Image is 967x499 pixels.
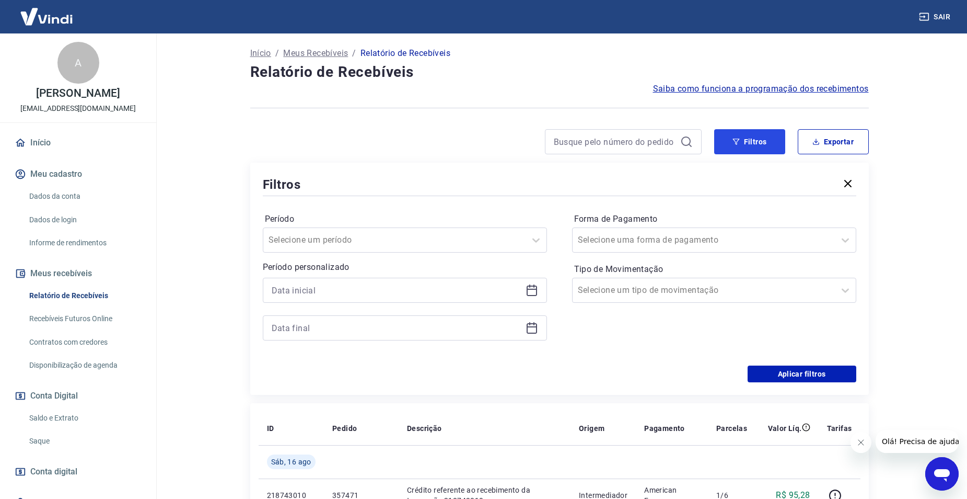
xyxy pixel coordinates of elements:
[25,430,144,452] a: Saque
[851,432,871,453] iframe: Fechar mensagem
[360,47,450,60] p: Relatório de Recebíveis
[407,423,442,434] p: Descrição
[13,131,144,154] a: Início
[25,308,144,330] a: Recebíveis Futuros Online
[644,423,685,434] p: Pagamento
[250,62,869,83] h4: Relatório de Recebíveis
[6,7,88,16] span: Olá! Precisa de ajuda?
[250,47,271,60] a: Início
[36,88,120,99] p: [PERSON_NAME]
[25,209,144,231] a: Dados de login
[57,42,99,84] div: A
[352,47,356,60] p: /
[579,423,604,434] p: Origem
[554,134,676,150] input: Busque pelo número do pedido
[267,423,274,434] p: ID
[263,176,301,193] h5: Filtros
[271,457,311,467] span: Sáb, 16 ago
[798,129,869,154] button: Exportar
[272,320,521,336] input: Data final
[748,366,856,382] button: Aplicar filtros
[13,384,144,407] button: Conta Digital
[925,457,959,491] iframe: Botão para abrir a janela de mensagens
[25,186,144,207] a: Dados da conta
[876,430,959,453] iframe: Mensagem da empresa
[283,47,348,60] a: Meus Recebíveis
[827,423,852,434] p: Tarifas
[574,213,854,225] label: Forma de Pagamento
[275,47,279,60] p: /
[25,407,144,429] a: Saldo e Extrato
[13,163,144,186] button: Meu cadastro
[20,103,136,114] p: [EMAIL_ADDRESS][DOMAIN_NAME]
[30,464,77,479] span: Conta digital
[25,355,144,376] a: Disponibilização de agenda
[714,129,785,154] button: Filtros
[917,7,954,27] button: Sair
[272,282,521,298] input: Data inicial
[265,213,545,225] label: Período
[332,423,357,434] p: Pedido
[716,423,747,434] p: Parcelas
[768,423,802,434] p: Valor Líq.
[13,262,144,285] button: Meus recebíveis
[25,232,144,254] a: Informe de rendimentos
[25,285,144,307] a: Relatório de Recebíveis
[263,261,547,274] p: Período personalizado
[13,460,144,483] a: Conta digital
[653,83,869,95] a: Saiba como funciona a programação dos recebimentos
[13,1,80,32] img: Vindi
[25,332,144,353] a: Contratos com credores
[574,263,854,276] label: Tipo de Movimentação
